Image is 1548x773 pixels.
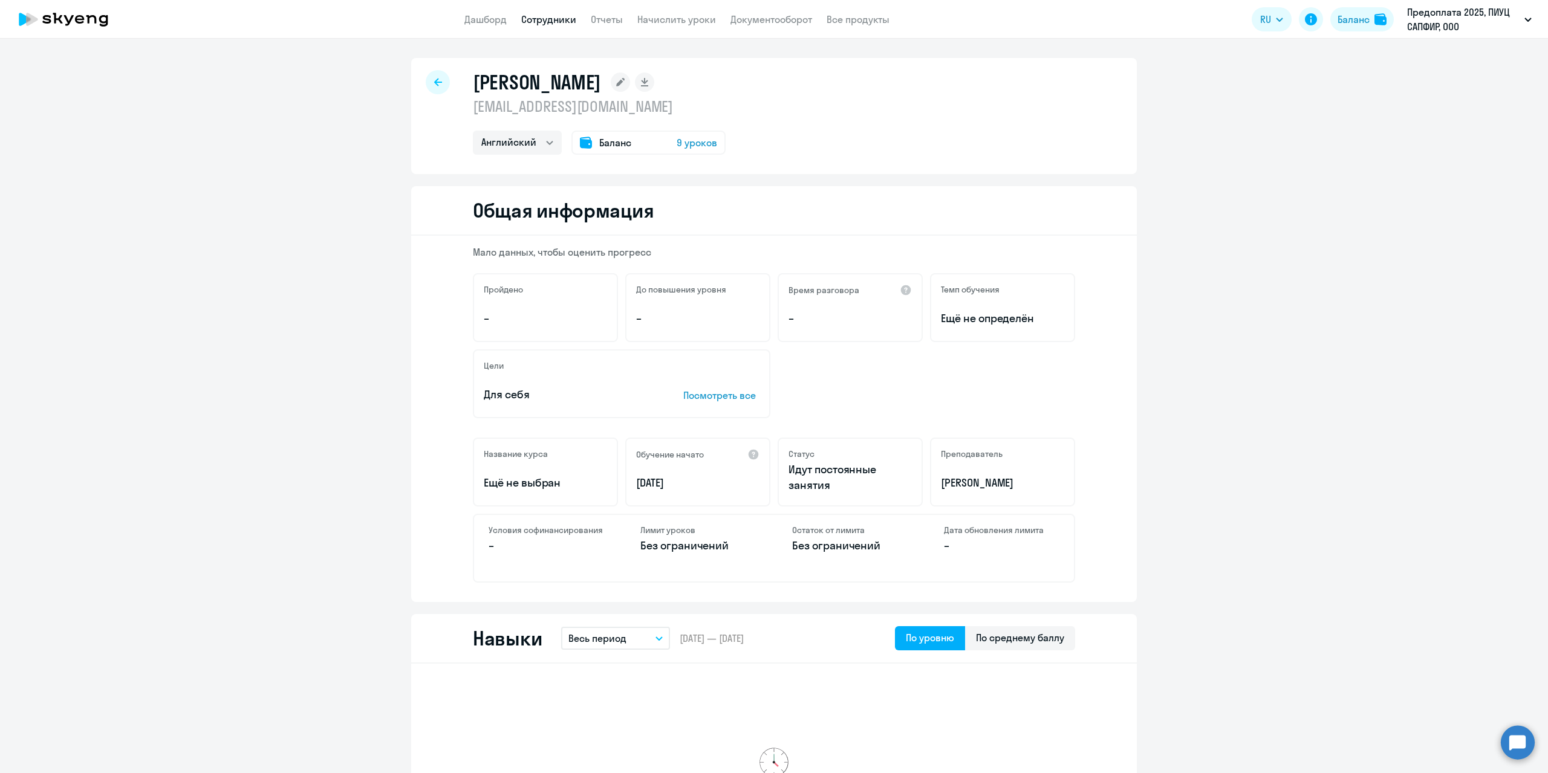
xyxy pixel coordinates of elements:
[473,245,1075,259] p: Мало данных, чтобы оценить прогресс
[906,630,954,645] div: По уровню
[636,475,759,491] p: [DATE]
[484,387,646,403] p: Для себя
[473,97,726,116] p: [EMAIL_ADDRESS][DOMAIN_NAME]
[683,388,759,403] p: Посмотреть все
[1374,13,1387,25] img: balance
[792,538,908,554] p: Без ограничений
[976,630,1064,645] div: По среднему баллу
[789,285,859,296] h5: Время разговора
[944,525,1059,535] h4: Дата обновления лимита
[568,631,626,645] p: Весь период
[640,538,756,554] p: Без ограничений
[489,538,604,554] p: –
[473,70,601,94] h1: [PERSON_NAME]
[484,448,548,459] h5: Название курса
[789,462,912,493] p: Идут постоянные занятия
[941,284,1000,295] h5: Темп обучения
[941,311,1064,326] span: Ещё не определён
[591,13,623,25] a: Отчеты
[637,13,716,25] a: Начислить уроки
[636,449,704,460] h5: Обучение начато
[636,284,726,295] h5: До повышения уровня
[484,475,607,491] p: Ещё не выбран
[484,284,523,295] h5: Пройдено
[941,448,1003,459] h5: Преподаватель
[1401,5,1538,34] button: Предоплата 2025, ПИУЦ САПФИР, ООО
[1252,7,1292,31] button: RU
[1407,5,1520,34] p: Предоплата 2025, ПИУЦ САПФИР, ООО
[473,626,542,650] h2: Навыки
[484,360,504,371] h5: Цели
[941,475,1064,491] p: [PERSON_NAME]
[489,525,604,535] h4: Условия софинансирования
[640,525,756,535] h4: Лимит уроков
[521,13,576,25] a: Сотрудники
[1260,12,1271,27] span: RU
[561,627,670,650] button: Весь период
[484,311,607,326] p: –
[730,13,812,25] a: Документооборот
[789,311,912,326] p: –
[680,632,744,645] span: [DATE] — [DATE]
[1338,12,1370,27] div: Баланс
[636,311,759,326] p: –
[464,13,507,25] a: Дашборд
[473,198,654,222] h2: Общая информация
[677,135,717,150] span: 9 уроков
[789,448,815,459] h5: Статус
[944,538,1059,554] p: –
[827,13,889,25] a: Все продукты
[599,135,631,150] span: Баланс
[1330,7,1394,31] button: Балансbalance
[792,525,908,535] h4: Остаток от лимита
